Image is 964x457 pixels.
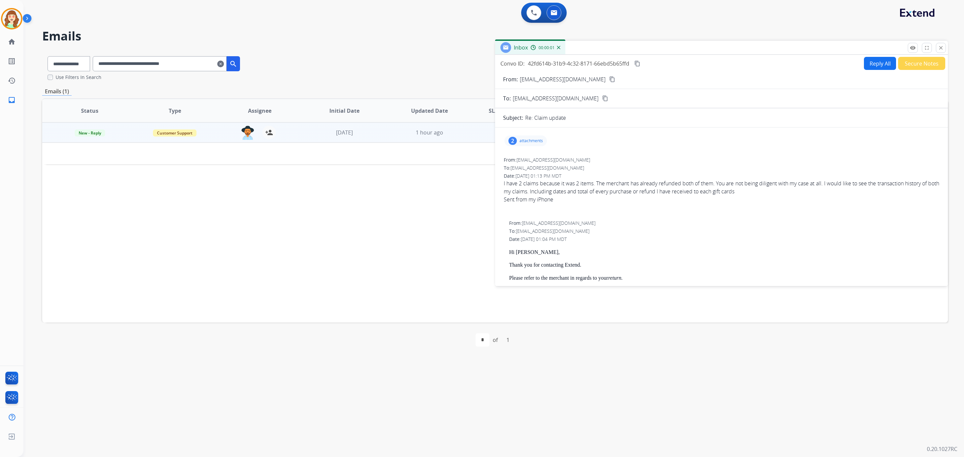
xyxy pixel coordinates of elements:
button: Secure Notes [898,57,945,70]
p: Subject: [503,114,523,122]
mat-icon: close [938,45,944,51]
mat-icon: clear [217,60,224,68]
p: Please refer to the merchant in regards to your [509,275,939,281]
span: Status [81,107,98,115]
mat-icon: content_copy [634,61,640,67]
mat-icon: content_copy [602,95,608,101]
span: Assignee [248,107,271,115]
div: From: [509,220,939,226]
span: Initial Date [329,107,359,115]
span: [DATE] 01:04 PM MDT [521,236,567,242]
p: Convo ID: [500,60,525,68]
span: Type [169,107,181,115]
span: [EMAIL_ADDRESS][DOMAIN_NAME] [516,157,590,163]
div: of [493,336,498,344]
mat-icon: content_copy [609,76,615,82]
img: agent-avatar [241,126,254,140]
p: Re: Claim update [525,114,566,122]
div: 1 [501,333,515,347]
span: Customer Support [153,129,196,136]
p: Hi [PERSON_NAME], [509,249,939,255]
button: Reply All [864,57,896,70]
span: 1 hour ago [416,129,443,136]
p: [EMAIL_ADDRESS][DOMAIN_NAME] [520,75,606,83]
span: Inbox [514,44,528,51]
span: [EMAIL_ADDRESS][DOMAIN_NAME] [513,94,598,102]
span: SLA [489,107,498,115]
span: Updated Date [411,107,448,115]
p: attachments [519,138,543,144]
div: 2 [508,137,517,145]
mat-icon: search [229,60,237,68]
p: 0.20.1027RC [927,445,957,453]
span: 00:00:01 [539,45,555,51]
p: Thank you for contacting Extend. [509,262,939,268]
div: From: [504,157,939,163]
div: Date: [509,236,939,243]
div: To: [509,228,939,235]
span: I have 2 claims because it was 2 items. The merchant has already refunded both of them. You are n... [504,179,939,211]
span: [DATE] [336,129,353,136]
div: To: [504,165,939,171]
div: Sent from my iPhone [504,195,939,203]
span: [EMAIL_ADDRESS][DOMAIN_NAME] [510,165,584,171]
mat-icon: list_alt [8,57,16,65]
label: Use Filters In Search [56,74,101,81]
p: To: [503,94,511,102]
span: [EMAIL_ADDRESS][DOMAIN_NAME] [522,220,595,226]
mat-icon: history [8,77,16,85]
h2: Emails [42,29,948,43]
mat-icon: home [8,38,16,46]
mat-icon: remove_red_eye [910,45,916,51]
mat-icon: inbox [8,96,16,104]
mat-icon: person_add [265,128,273,136]
p: Emails (1) [42,87,72,96]
span: 42fd614b-31b9-4c32-8171-66ebd5b65ffd [528,60,629,67]
div: Date: [504,173,939,179]
mat-icon: fullscreen [924,45,930,51]
img: avatar [2,9,21,28]
span: New - Reply [75,129,105,136]
p: From: [503,75,518,83]
span: [EMAIL_ADDRESS][DOMAIN_NAME] [516,228,589,234]
span: [DATE] 01:13 PM MDT [515,173,561,179]
strong: return. [608,275,623,281]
